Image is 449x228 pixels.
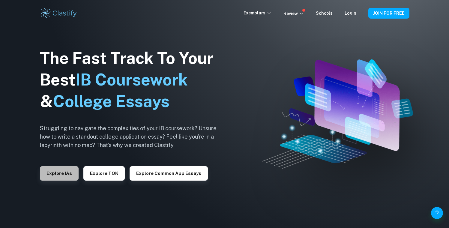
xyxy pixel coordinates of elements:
h6: Struggling to navigate the complexities of your IB coursework? Unsure how to write a standout col... [40,124,226,149]
a: Explore Common App essays [130,170,208,176]
img: Clastify logo [40,7,78,19]
span: IB Coursework [76,70,188,89]
a: Schools [316,11,333,16]
a: Explore IAs [40,170,79,176]
button: Explore Common App essays [130,166,208,181]
button: JOIN FOR FREE [368,8,409,19]
img: Clastify hero [262,59,413,169]
h1: The Fast Track To Your Best & [40,47,226,112]
span: College Essays [53,92,169,111]
button: Explore IAs [40,166,79,181]
a: Login [345,11,356,16]
button: Help and Feedback [431,207,443,219]
a: Explore TOK [83,170,125,176]
p: Review [283,10,304,17]
p: Exemplars [244,10,271,16]
button: Explore TOK [83,166,125,181]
